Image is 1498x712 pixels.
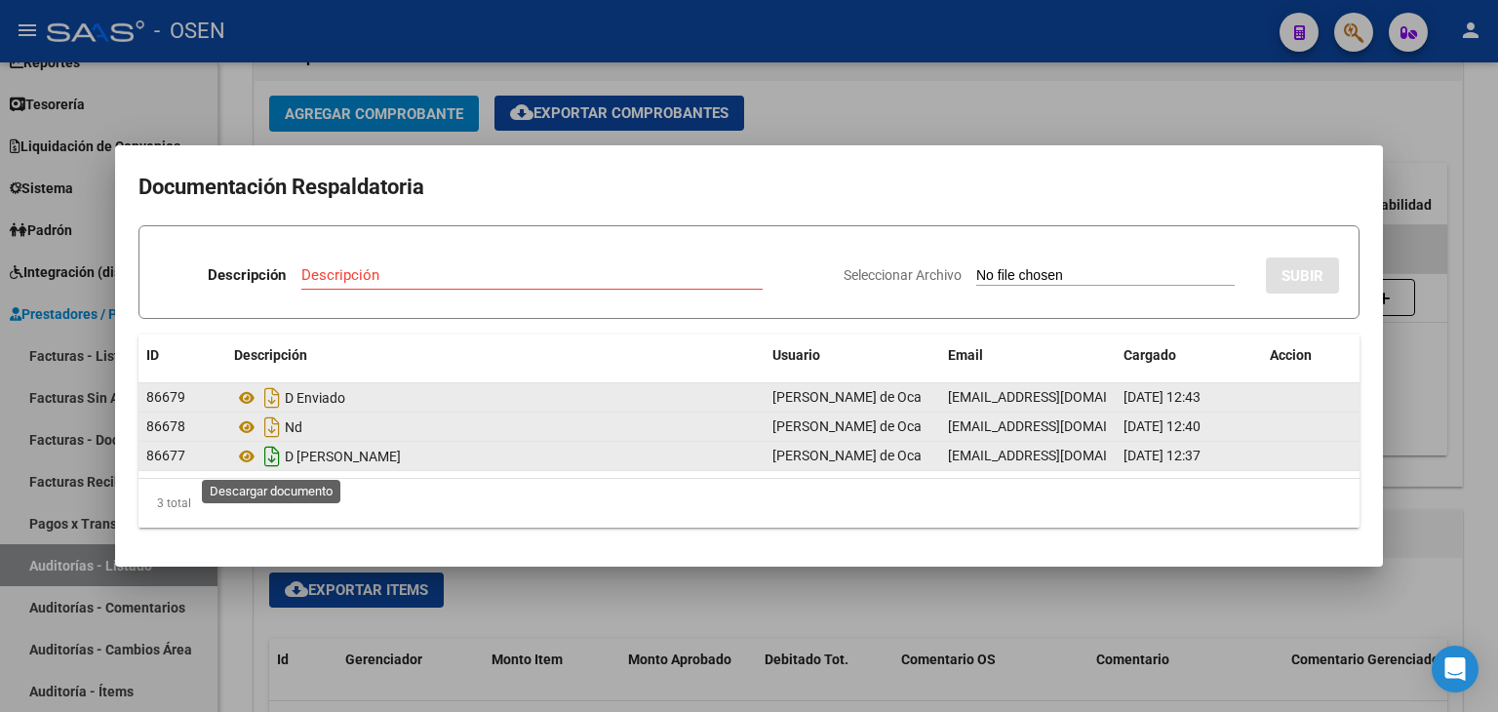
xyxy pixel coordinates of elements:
[138,335,226,376] datatable-header-cell: ID
[146,347,159,363] span: ID
[1432,646,1478,692] div: Open Intercom Messenger
[234,347,307,363] span: Descripción
[765,335,940,376] datatable-header-cell: Usuario
[772,389,922,405] span: [PERSON_NAME] de Oca
[259,412,285,443] i: Descargar documento
[1270,347,1312,363] span: Accion
[234,412,757,443] div: Nd
[226,335,765,376] datatable-header-cell: Descripción
[234,441,757,472] div: D [PERSON_NAME]
[948,448,1164,463] span: [EMAIL_ADDRESS][DOMAIN_NAME]
[146,418,185,434] span: 86678
[138,479,1360,528] div: 3 total
[940,335,1116,376] datatable-header-cell: Email
[208,264,286,287] p: Descripción
[1123,418,1201,434] span: [DATE] 12:40
[234,382,757,414] div: D Enviado
[1123,347,1176,363] span: Cargado
[772,347,820,363] span: Usuario
[948,389,1164,405] span: [EMAIL_ADDRESS][DOMAIN_NAME]
[844,267,962,283] span: Seleccionar Archivo
[1123,389,1201,405] span: [DATE] 12:43
[772,448,922,463] span: [PERSON_NAME] de Oca
[1266,257,1339,294] button: SUBIR
[138,169,1360,206] h2: Documentación Respaldatoria
[772,418,922,434] span: [PERSON_NAME] de Oca
[1116,335,1262,376] datatable-header-cell: Cargado
[948,418,1164,434] span: [EMAIL_ADDRESS][DOMAIN_NAME]
[1123,448,1201,463] span: [DATE] 12:37
[146,389,185,405] span: 86679
[259,441,285,472] i: Descargar documento
[259,382,285,414] i: Descargar documento
[1262,335,1360,376] datatable-header-cell: Accion
[146,448,185,463] span: 86677
[1281,267,1323,285] span: SUBIR
[948,347,983,363] span: Email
